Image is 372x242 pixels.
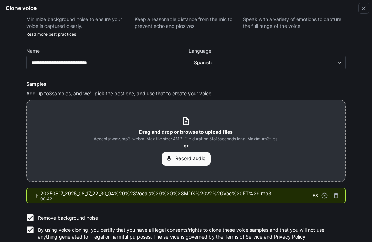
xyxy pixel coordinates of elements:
button: Record audio [162,152,211,166]
a: Privacy Policy [274,234,306,240]
a: Read more best practices [26,32,76,37]
p: Name [26,48,40,53]
h5: Clone voice [6,4,37,12]
p: Keep a reasonable distance from the mic to prevent echo and plosives. [135,16,238,30]
b: or [184,143,189,148]
p: Remove background noise [38,214,98,221]
p: Minimize background noise to ensure your voice is captured clearly. [26,16,129,30]
p: Language [189,48,211,53]
b: Drag and drop or browse to upload files [139,129,233,135]
div: Spanish [194,59,334,66]
p: By using voice cloning, you certify that you have all legal consents/rights to clone these voice ... [38,227,340,240]
p: Add up to 3 samples, and we'll pick the best one, and use that to create your voice [26,90,346,97]
p: 00:42 [40,197,313,201]
p: Speak with a variety of emotions to capture the full range of the voice. [243,16,346,30]
h6: Samples [26,80,346,87]
span: ES [313,192,318,199]
span: 20250817_2025_08_17_22_30_04%20%28Vocals%29%20%28MDX%20v2%20Voc%20FT%29.mp3 [40,190,313,197]
a: Terms of Service [225,234,262,240]
div: Spanish [189,59,345,66]
span: Accepts: wav, mp3, webm. Max file size: 4MB. File duration 5 to 15 seconds long. Maximum 3 files. [94,135,278,142]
